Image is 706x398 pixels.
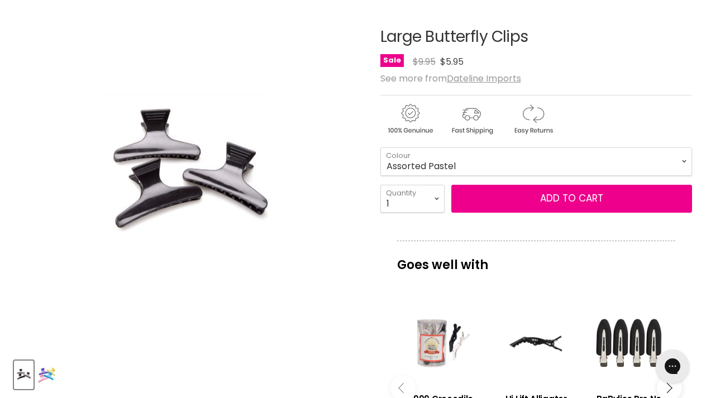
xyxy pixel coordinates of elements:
span: Add to cart [540,191,603,205]
a: Dateline Imports [447,72,521,85]
div: Large Butterfly Clips image. Click or Scroll to Zoom. [14,1,363,349]
span: $5.95 [440,55,464,68]
img: genuine.gif [380,102,440,136]
h1: Large Butterfly Clips [380,28,692,46]
iframe: Gorgias live chat messenger [650,346,695,387]
p: Goes well with [397,241,675,277]
div: Product thumbnails [12,357,365,389]
img: Large Butterfly Clips [15,362,32,388]
select: Quantity [380,185,445,213]
button: Add to cart [451,185,692,213]
span: $9.95 [413,55,436,68]
span: Sale [380,54,404,67]
img: Large Butterfly Clips [91,28,287,322]
img: shipping.gif [442,102,501,136]
img: Large Butterfly Clips [38,362,55,388]
button: Large Butterfly Clips [14,361,34,389]
button: Large Butterfly Clips [37,361,56,389]
img: returns.gif [503,102,562,136]
span: See more from [380,72,521,85]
